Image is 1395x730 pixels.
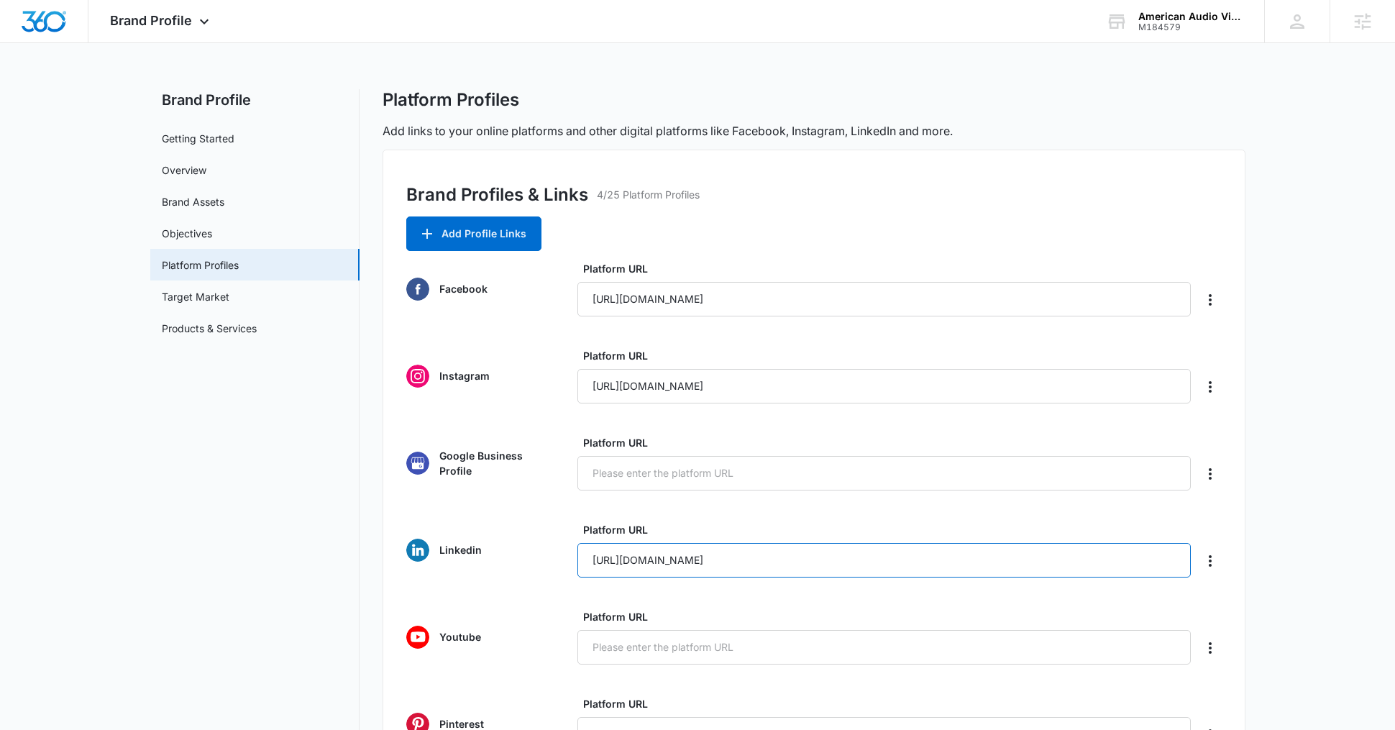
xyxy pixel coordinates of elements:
a: Brand Assets [162,194,224,209]
h1: Platform Profiles [383,89,519,111]
p: Google Business Profile [439,448,550,478]
button: Delete [1199,375,1221,398]
a: Platform Profiles [162,257,239,273]
p: Facebook [439,281,488,296]
p: Add links to your online platforms and other digital platforms like Facebook, Instagram, LinkedIn... [383,122,1245,140]
input: Please enter the platform URL [577,630,1192,665]
div: Domain Overview [55,85,129,94]
label: Platform URL [583,261,1197,276]
div: account id [1138,22,1243,32]
a: Products & Services [162,321,257,336]
a: Target Market [162,289,229,304]
div: v 4.0.25 [40,23,70,35]
label: Platform URL [583,696,1197,711]
h2: Brand Profile [150,89,360,111]
img: logo_orange.svg [23,23,35,35]
label: Platform URL [583,609,1197,624]
label: Platform URL [583,522,1197,537]
input: Please enter the platform URL [577,543,1192,578]
p: 4/25 Platform Profiles [597,187,700,202]
button: Delete [1199,637,1221,660]
input: Please enter the platform URL [577,456,1192,491]
button: Delete [1199,462,1221,485]
label: Platform URL [583,435,1197,450]
h3: Brand Profiles & Links [406,182,588,208]
p: Linkedin [439,542,482,557]
button: Add Profile Links [406,216,541,251]
a: Objectives [162,226,212,241]
div: account name [1138,11,1243,22]
p: Instagram [439,368,490,383]
img: website_grey.svg [23,37,35,49]
button: Delete [1199,288,1221,311]
a: Getting Started [162,131,234,146]
p: Youtube [439,629,481,644]
img: tab_domain_overview_orange.svg [39,83,50,95]
img: tab_keywords_by_traffic_grey.svg [143,83,155,95]
button: Delete [1199,549,1221,572]
span: Brand Profile [110,13,192,28]
div: Keywords by Traffic [159,85,242,94]
input: Please enter the platform URL [577,282,1192,316]
label: Platform URL [583,348,1197,363]
div: Domain: [DOMAIN_NAME] [37,37,158,49]
a: Overview [162,163,206,178]
input: Please enter the platform URL [577,369,1192,403]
